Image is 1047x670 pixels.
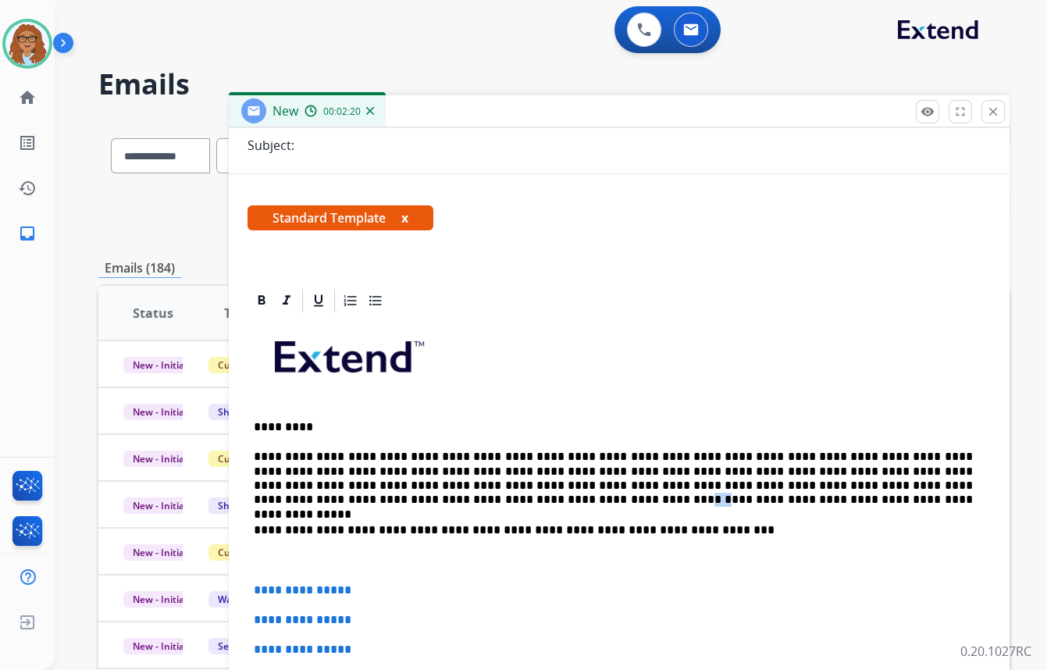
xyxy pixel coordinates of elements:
[18,134,37,152] mat-icon: list_alt
[272,102,298,119] span: New
[224,304,253,323] span: Type
[98,258,181,278] p: Emails (184)
[5,22,49,66] img: avatar
[953,105,967,119] mat-icon: fullscreen
[208,497,315,514] span: Shipping Protection
[123,591,196,608] span: New - Initial
[123,404,196,420] span: New - Initial
[123,357,196,373] span: New - Initial
[208,544,310,561] span: Customer Support
[123,544,196,561] span: New - Initial
[323,105,361,118] span: 00:02:20
[307,289,330,312] div: Underline
[208,451,310,467] span: Customer Support
[364,289,387,312] div: Bullet List
[208,357,310,373] span: Customer Support
[986,105,1000,119] mat-icon: close
[339,289,362,312] div: Ordered List
[248,205,433,230] span: Standard Template
[18,224,37,243] mat-icon: inbox
[921,105,935,119] mat-icon: remove_red_eye
[123,451,196,467] span: New - Initial
[18,88,37,107] mat-icon: home
[960,642,1031,661] p: 0.20.1027RC
[123,497,196,514] span: New - Initial
[248,136,294,155] p: Subject:
[18,179,37,198] mat-icon: history
[250,289,273,312] div: Bold
[123,638,196,654] span: New - Initial
[208,404,315,420] span: Shipping Protection
[98,69,1010,100] h2: Emails
[401,208,408,227] button: x
[208,591,289,608] span: Warranty Ops
[133,304,173,323] span: Status
[275,289,298,312] div: Italic
[208,638,297,654] span: Service Support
